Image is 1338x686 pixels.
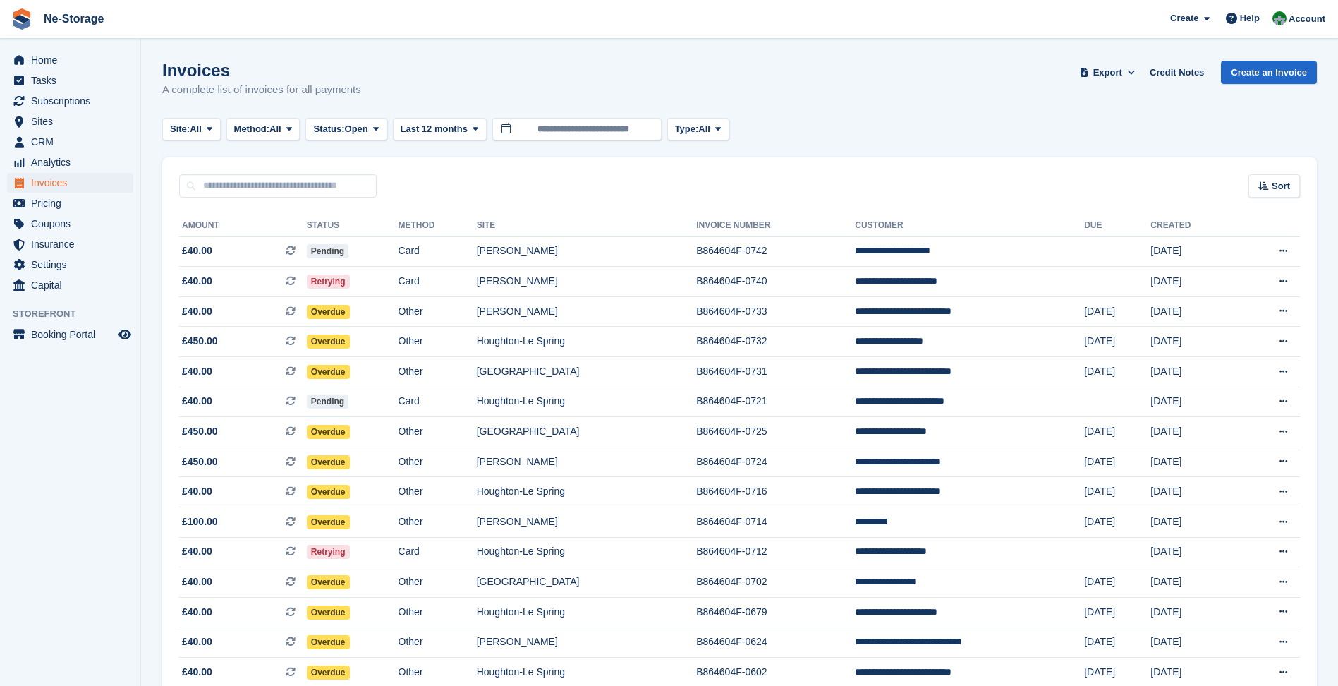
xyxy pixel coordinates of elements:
span: Invoices [31,173,116,193]
td: Card [399,267,477,297]
td: [DATE] [1084,627,1150,658]
a: Credit Notes [1144,61,1210,84]
td: Houghton-Le Spring [477,597,696,627]
td: Other [399,477,477,507]
td: [DATE] [1084,357,1150,387]
span: Overdue [307,485,350,499]
th: Invoice Number [696,215,855,237]
td: B864604F-0731 [696,357,855,387]
td: Card [399,387,477,417]
button: Method: All [226,118,300,141]
span: Settings [31,255,116,275]
span: Retrying [307,545,350,559]
th: Due [1084,215,1150,237]
td: [DATE] [1150,357,1236,387]
span: Overdue [307,606,350,620]
td: [PERSON_NAME] [477,296,696,327]
span: Home [31,50,116,70]
span: Overdue [307,515,350,529]
span: Booking Portal [31,325,116,344]
a: menu [7,71,133,90]
th: Method [399,215,477,237]
td: B864604F-0624 [696,627,855,658]
span: £100.00 [182,514,218,529]
span: £40.00 [182,484,212,499]
td: Houghton-Le Spring [477,537,696,567]
td: [DATE] [1150,567,1236,598]
span: Pending [307,395,348,409]
th: Amount [179,215,307,237]
a: menu [7,275,133,295]
td: Houghton-Le Spring [477,477,696,507]
th: Status [307,215,399,237]
a: menu [7,193,133,213]
span: Create [1170,11,1198,25]
td: [DATE] [1150,387,1236,417]
button: Status: Open [305,118,387,141]
th: Created [1150,215,1236,237]
td: B864604F-0716 [696,477,855,507]
td: [DATE] [1084,327,1150,357]
td: [DATE] [1150,627,1236,658]
span: £40.00 [182,394,212,409]
td: B864604F-0732 [696,327,855,357]
span: Site: [170,122,190,136]
span: Status: [313,122,344,136]
td: Other [399,627,477,658]
a: menu [7,112,133,131]
span: £40.00 [182,544,212,559]
button: Site: All [162,118,221,141]
td: B864604F-0740 [696,267,855,297]
td: B864604F-0712 [696,537,855,567]
td: [DATE] [1150,417,1236,447]
td: [DATE] [1150,537,1236,567]
td: [DATE] [1084,417,1150,447]
span: Sort [1272,179,1290,193]
td: [PERSON_NAME] [477,447,696,477]
img: stora-icon-8386f47178a22dfd0bd8f6a31ec36ba5ce8667c1dd55bd0f319d3a0aa187defe.svg [11,8,32,30]
span: All [269,122,281,136]
span: Subscriptions [31,91,116,111]
span: Type: [675,122,699,136]
span: £450.00 [182,424,218,439]
span: Pending [307,244,348,258]
td: [DATE] [1084,296,1150,327]
span: £40.00 [182,243,212,258]
span: Storefront [13,307,140,321]
td: [DATE] [1084,567,1150,598]
a: menu [7,152,133,172]
td: [DATE] [1084,477,1150,507]
button: Last 12 months [393,118,487,141]
span: Pricing [31,193,116,213]
a: menu [7,132,133,152]
span: £40.00 [182,605,212,620]
td: Card [399,537,477,567]
td: B864604F-0679 [696,597,855,627]
button: Type: All [667,118,729,141]
span: Overdue [307,575,350,589]
span: Help [1240,11,1260,25]
span: Tasks [31,71,116,90]
span: £40.00 [182,574,212,589]
td: Houghton-Le Spring [477,387,696,417]
a: menu [7,173,133,193]
td: [DATE] [1084,447,1150,477]
span: Analytics [31,152,116,172]
td: Other [399,327,477,357]
td: B864604F-0702 [696,567,855,598]
button: Export [1076,61,1138,84]
span: All [698,122,710,136]
a: menu [7,91,133,111]
td: Other [399,296,477,327]
span: Overdue [307,666,350,680]
td: [PERSON_NAME] [477,627,696,658]
td: [GEOGRAPHIC_DATA] [477,357,696,387]
a: Preview store [116,326,133,343]
span: £40.00 [182,304,212,319]
td: [DATE] [1150,267,1236,297]
h1: Invoices [162,61,361,80]
span: Coupons [31,214,116,234]
img: Charlotte Nesbitt [1272,11,1287,25]
td: [DATE] [1150,327,1236,357]
td: [DATE] [1150,477,1236,507]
